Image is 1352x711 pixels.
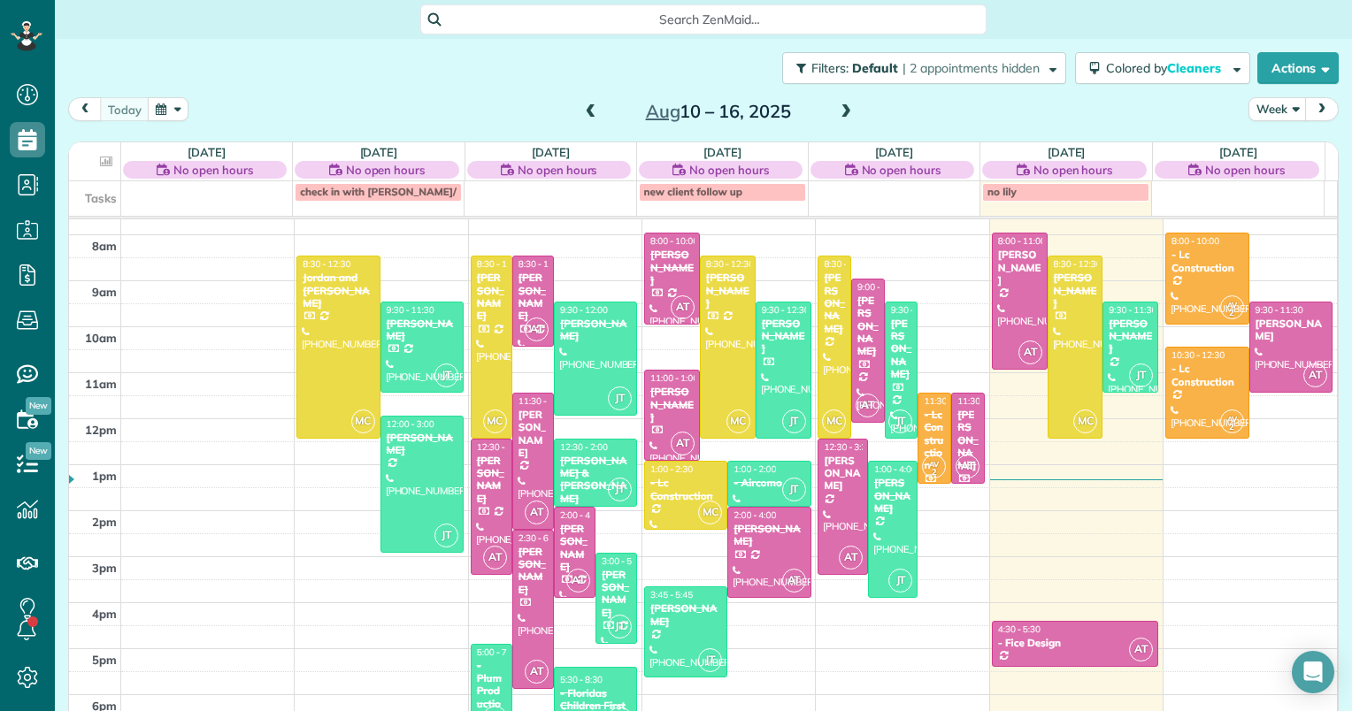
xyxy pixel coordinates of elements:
[734,509,776,521] span: 2:00 - 4:00
[1171,248,1244,274] div: - Lc Construction
[188,145,226,159] a: [DATE]
[1033,161,1113,179] span: No open hours
[733,477,805,489] div: - Aircomo
[997,637,1153,649] div: - Fice Design
[100,97,150,121] button: today
[92,469,117,483] span: 1pm
[68,97,102,121] button: prev
[761,317,806,355] div: [PERSON_NAME]
[706,258,754,270] span: 8:30 - 12:30
[891,304,939,316] span: 9:30 - 12:30
[1129,638,1153,661] span: AT
[1054,258,1102,270] span: 8:30 - 12:30
[477,258,525,270] span: 8:30 - 12:30
[957,395,1005,407] span: 11:30 - 1:30
[559,455,632,506] div: [PERSON_NAME] & [PERSON_NAME]
[857,294,880,358] div: [PERSON_NAME]
[85,331,117,345] span: 10am
[608,102,829,121] h2: 10 – 16, 2025
[823,455,863,493] div: [PERSON_NAME]
[360,145,398,159] a: [DATE]
[890,317,913,381] div: [PERSON_NAME]
[525,660,549,684] span: AT
[762,304,810,316] span: 9:30 - 12:30
[923,409,946,472] div: - Lc Construction
[726,409,750,433] span: MC
[671,295,695,319] span: AT
[351,409,375,433] span: MC
[26,397,51,415] span: New
[303,258,350,270] span: 8:30 - 12:30
[839,546,863,570] span: AT
[85,423,117,437] span: 12pm
[85,377,117,391] span: 11am
[689,161,769,179] span: No open hours
[1257,52,1339,84] button: Actions
[824,258,872,270] span: 8:30 - 12:30
[92,653,117,667] span: 5pm
[532,145,570,159] a: [DATE]
[782,569,806,592] span: AT
[924,395,972,407] span: 11:30 - 1:30
[903,60,1040,76] span: | 2 appointments hidden
[519,395,566,407] span: 11:30 - 2:30
[92,515,117,529] span: 2pm
[987,185,1017,198] span: no lily
[1171,235,1219,247] span: 8:00 - 10:00
[92,239,117,253] span: 8am
[824,441,872,453] span: 12:30 - 3:30
[1305,97,1339,121] button: next
[560,674,603,685] span: 5:30 - 8:30
[650,589,693,600] span: 3:45 - 5:45
[888,569,912,592] span: JT
[646,100,680,122] span: Aug
[1303,363,1327,387] span: AT
[1171,363,1244,388] div: - Lc Construction
[703,145,741,159] a: [DATE]
[173,161,253,179] span: No open hours
[649,386,695,424] div: [PERSON_NAME]
[477,441,525,453] span: 12:30 - 3:30
[92,607,117,621] span: 4pm
[1292,651,1334,693] div: Open Intercom Messenger
[560,441,608,453] span: 12:30 - 2:00
[1205,161,1285,179] span: No open hours
[601,569,632,620] div: [PERSON_NAME]
[857,281,905,293] span: 9:00 - 12:10
[519,258,566,270] span: 8:30 - 10:30
[26,442,51,460] span: New
[822,409,846,433] span: MC
[862,161,941,179] span: No open hours
[1053,271,1098,310] div: [PERSON_NAME]
[476,455,507,506] div: [PERSON_NAME]
[346,161,426,179] span: No open hours
[852,60,899,76] span: Default
[477,646,519,658] span: 5:00 - 7:00
[518,546,549,597] div: [PERSON_NAME]
[649,602,722,628] div: [PERSON_NAME]
[300,185,542,198] span: check in with [PERSON_NAME]/[PERSON_NAME]
[302,271,374,310] div: Jordan and [PERSON_NAME]
[525,317,549,341] span: AT
[873,477,913,515] div: [PERSON_NAME]
[773,52,1066,84] a: Filters: Default | 2 appointments hidden
[608,478,632,501] span: JT
[733,493,805,518] div: [PHONE_NUMBER]
[734,463,776,475] span: 1:00 - 2:00
[434,524,458,547] span: JT
[608,386,632,410] span: JT
[929,459,939,469] span: AV
[1248,97,1307,121] button: Week
[1109,304,1156,316] span: 9:30 - 11:30
[483,409,507,433] span: MC
[733,523,805,548] div: [PERSON_NAME]
[560,304,608,316] span: 9:30 - 12:00
[386,432,458,457] div: [PERSON_NAME]
[608,615,632,638] span: JT
[92,561,117,575] span: 3pm
[1073,409,1097,433] span: MC
[483,546,507,570] span: AT
[650,372,698,384] span: 11:00 - 1:00
[1018,340,1042,364] span: AT
[1256,304,1303,316] span: 9:30 - 11:30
